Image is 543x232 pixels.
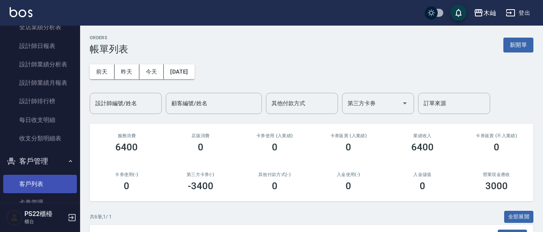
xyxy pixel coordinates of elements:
[272,142,278,153] h3: 0
[469,172,524,177] h2: 營業現金應收
[3,74,77,92] a: 設計師業績月報表
[139,64,164,79] button: 今天
[188,180,213,192] h3: -3400
[504,211,534,223] button: 全部展開
[173,133,228,138] h2: 店販消費
[24,210,65,218] h5: PS22櫃檯
[99,172,154,177] h2: 卡券使用(-)
[164,64,194,79] button: [DATE]
[398,97,411,110] button: Open
[90,213,112,220] p: 共 6 筆, 1 / 1
[471,5,499,21] button: 木屾
[503,41,533,48] a: 新開單
[115,142,138,153] h3: 6400
[485,180,508,192] h3: 3000
[90,44,128,55] h3: 帳單列表
[24,218,65,225] p: 櫃台
[3,129,77,148] a: 收支分類明細表
[450,5,467,21] button: save
[124,180,129,192] h3: 0
[90,64,115,79] button: 前天
[469,133,524,138] h2: 卡券販賣 (不入業績)
[346,180,351,192] h3: 0
[6,210,22,226] img: Person
[395,133,450,138] h2: 業績收入
[3,193,77,212] a: 卡券管理
[3,37,77,55] a: 設計師日報表
[247,133,302,138] h2: 卡券使用 (入業績)
[321,172,376,177] h2: 入金使用(-)
[3,18,77,36] a: 全店業績分析表
[272,180,278,192] h3: 0
[99,133,154,138] h3: 服務消費
[198,142,203,153] h3: 0
[3,55,77,74] a: 設計師業績分析表
[411,142,434,153] h3: 6400
[90,35,128,40] h2: ORDERS
[494,142,499,153] h3: 0
[115,64,139,79] button: 昨天
[3,175,77,193] a: 客戶列表
[420,180,425,192] h3: 0
[247,172,302,177] h2: 其他付款方式(-)
[321,133,376,138] h2: 卡券販賣 (入業績)
[3,151,77,172] button: 客戶管理
[346,142,351,153] h3: 0
[3,111,77,129] a: 每日收支明細
[10,7,32,17] img: Logo
[503,6,533,20] button: 登出
[395,172,450,177] h2: 入金儲值
[173,172,228,177] h2: 第三方卡券(-)
[3,92,77,110] a: 設計師排行榜
[503,38,533,52] button: 新開單
[483,8,496,18] div: 木屾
